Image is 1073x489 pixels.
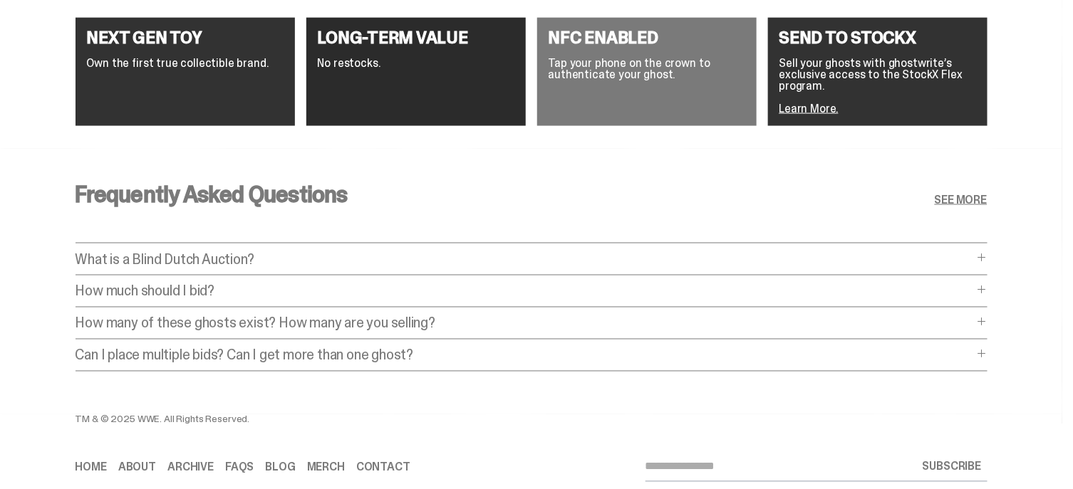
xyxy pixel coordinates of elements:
a: FAQs [225,462,254,473]
p: Tap your phone on the crown to authenticate your ghost. [549,58,745,80]
a: Blog [265,462,295,473]
h3: Frequently Asked Questions [76,183,348,206]
div: TM & © 2025 WWE. All Rights Reserved. [76,414,646,424]
a: SEE MORE [935,194,988,206]
button: SUBSCRIBE [917,453,988,481]
a: Contact [356,462,410,473]
a: Merch [307,462,345,473]
a: About [118,462,156,473]
h4: SEND TO STOCKX [779,29,976,46]
h4: LONG-TERM VALUE [318,29,514,46]
p: Own the first true collectible brand. [87,58,284,69]
h4: NEXT GEN TOY [87,29,284,46]
p: Can I place multiple bids? Can I get more than one ghost? [76,348,973,362]
p: What is a Blind Dutch Auction? [76,252,973,266]
p: No restocks. [318,58,514,69]
a: Learn More. [779,101,839,116]
p: How much should I bid? [76,284,973,298]
h4: NFC ENABLED [549,29,745,46]
a: Home [76,462,107,473]
p: How many of these ghosts exist? How many are you selling? [76,316,973,330]
p: Sell your ghosts with ghostwrite’s exclusive access to the StockX Flex program. [779,58,976,92]
a: Archive [167,462,214,473]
